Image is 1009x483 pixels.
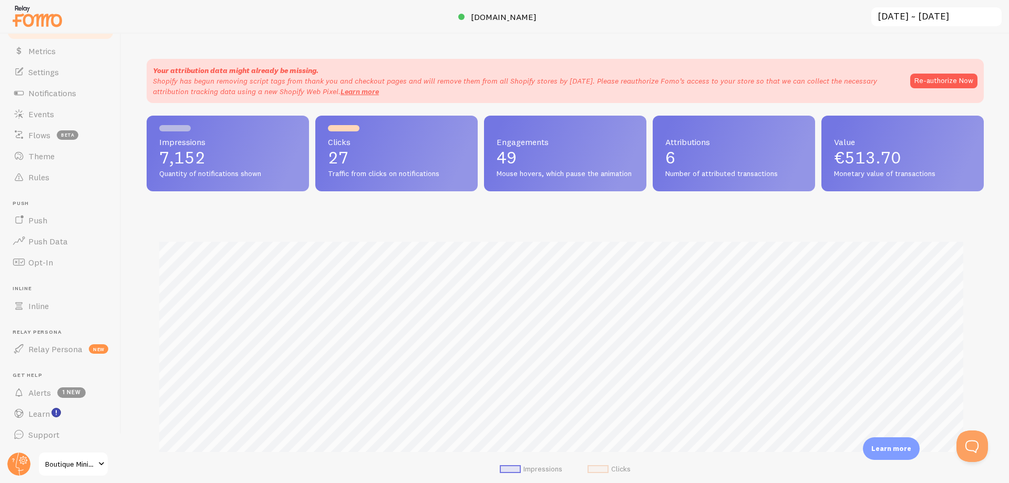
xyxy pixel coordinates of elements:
[6,146,115,167] a: Theme
[13,200,115,207] span: Push
[6,104,115,125] a: Events
[45,458,95,470] span: Boutique Minimaliste
[28,109,54,119] span: Events
[6,61,115,83] a: Settings
[28,67,59,77] span: Settings
[28,387,51,398] span: Alerts
[6,252,115,273] a: Opt-In
[6,295,115,316] a: Inline
[57,130,78,140] span: beta
[328,169,465,179] span: Traffic from clicks on notifications
[52,408,61,417] svg: <p>Watch New Feature Tutorials!</p>
[834,138,971,146] span: Value
[497,169,634,179] span: Mouse hovers, which pause the animation
[28,130,50,140] span: Flows
[28,301,49,311] span: Inline
[6,167,115,188] a: Rules
[6,382,115,403] a: Alerts 1 new
[28,344,83,354] span: Relay Persona
[6,83,115,104] a: Notifications
[6,210,115,231] a: Push
[910,74,977,88] button: Re-authorize Now
[6,40,115,61] a: Metrics
[89,344,108,354] span: new
[871,444,911,454] p: Learn more
[665,149,802,166] p: 6
[28,429,59,440] span: Support
[863,437,920,460] div: Learn more
[13,372,115,379] span: Get Help
[328,138,465,146] span: Clicks
[341,87,379,96] a: Learn more
[38,451,109,477] a: Boutique Minimaliste
[28,88,76,98] span: Notifications
[834,169,971,179] span: Monetary value of transactions
[665,169,802,179] span: Number of attributed transactions
[497,149,634,166] p: 49
[28,172,49,182] span: Rules
[28,151,55,161] span: Theme
[956,430,988,462] iframe: Help Scout Beacon - Open
[6,403,115,424] a: Learn
[6,231,115,252] a: Push Data
[28,408,50,419] span: Learn
[159,138,296,146] span: Impressions
[159,149,296,166] p: 7,152
[6,125,115,146] a: Flows beta
[57,387,86,398] span: 1 new
[153,66,318,75] strong: Your attribution data might already be missing.
[28,46,56,56] span: Metrics
[28,215,47,225] span: Push
[28,257,53,268] span: Opt-In
[497,138,634,146] span: Engagements
[500,465,562,474] li: Impressions
[6,424,115,445] a: Support
[6,338,115,359] a: Relay Persona new
[11,3,64,29] img: fomo-relay-logo-orange.svg
[159,169,296,179] span: Quantity of notifications shown
[834,147,901,168] span: €513.70
[153,76,900,97] p: Shopify has begun removing script tags from thank you and checkout pages and will remove them fro...
[28,236,68,246] span: Push Data
[588,465,631,474] li: Clicks
[328,149,465,166] p: 27
[665,138,802,146] span: Attributions
[13,285,115,292] span: Inline
[13,329,115,336] span: Relay Persona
